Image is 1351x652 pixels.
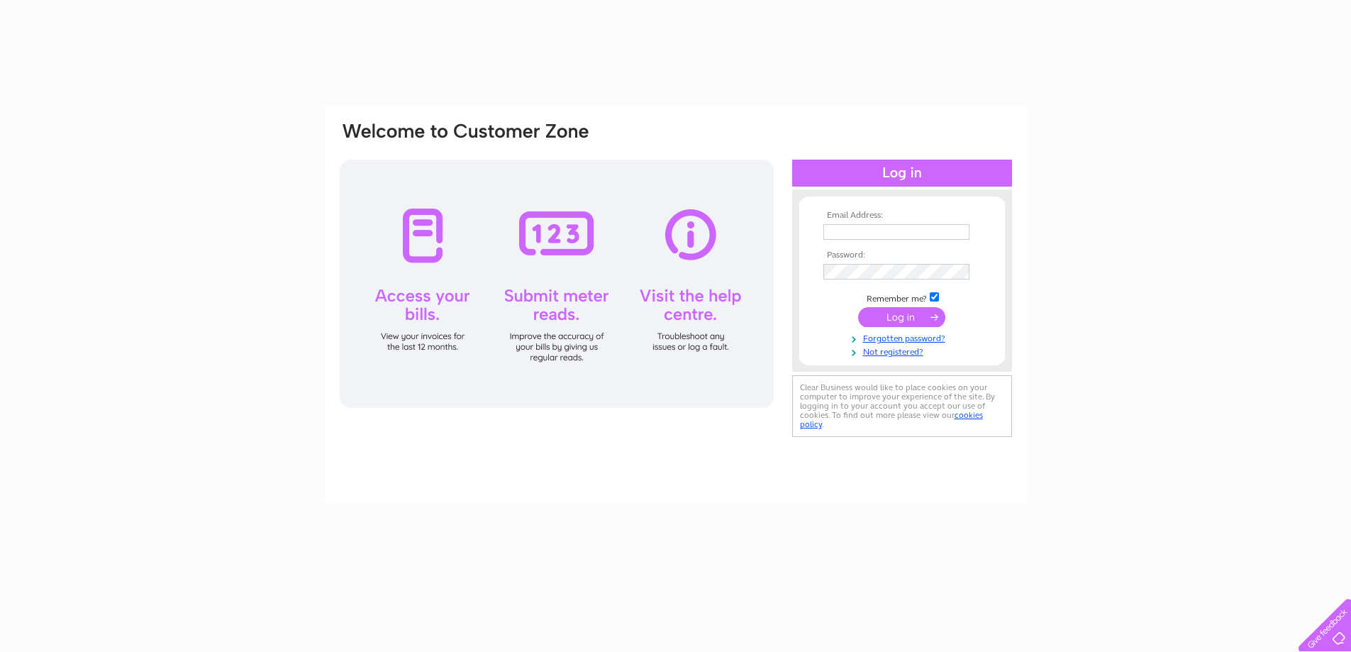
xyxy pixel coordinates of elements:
[820,250,984,260] th: Password:
[823,344,984,358] a: Not registered?
[800,410,983,429] a: cookies policy
[823,331,984,344] a: Forgotten password?
[820,290,984,304] td: Remember me?
[858,307,945,327] input: Submit
[820,211,984,221] th: Email Address:
[792,375,1012,437] div: Clear Business would like to place cookies on your computer to improve your experience of the sit...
